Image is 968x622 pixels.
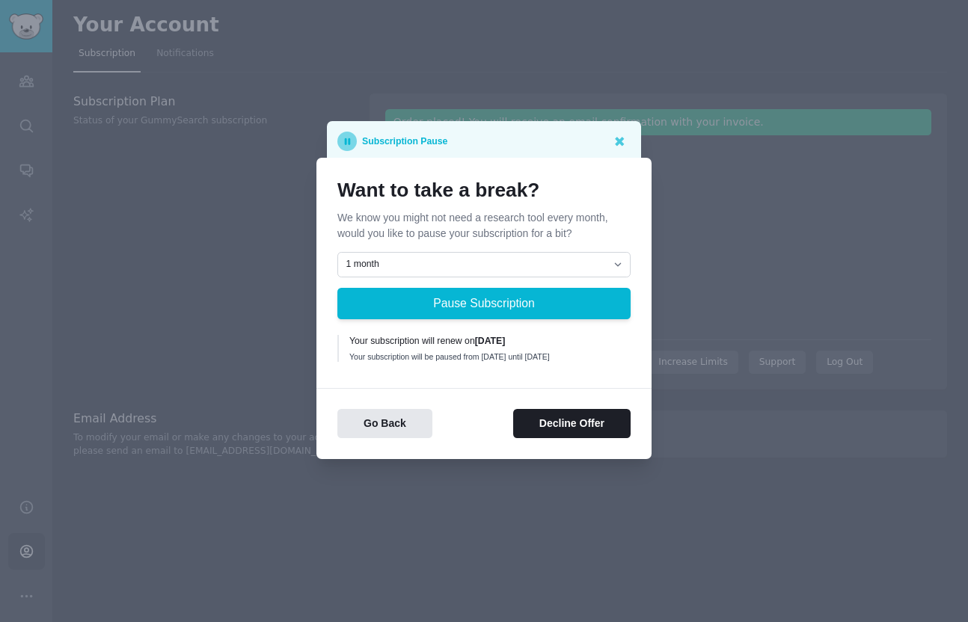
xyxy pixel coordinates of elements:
[513,409,631,438] button: Decline Offer
[349,351,620,362] div: Your subscription will be paused from [DATE] until [DATE]
[337,288,631,319] button: Pause Subscription
[337,409,432,438] button: Go Back
[337,210,631,241] p: We know you might not need a research tool every month, would you like to pause your subscription...
[349,335,620,348] div: Your subscription will renew on
[337,179,631,203] h1: Want to take a break?
[475,336,506,346] b: [DATE]
[362,132,447,151] p: Subscription Pause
